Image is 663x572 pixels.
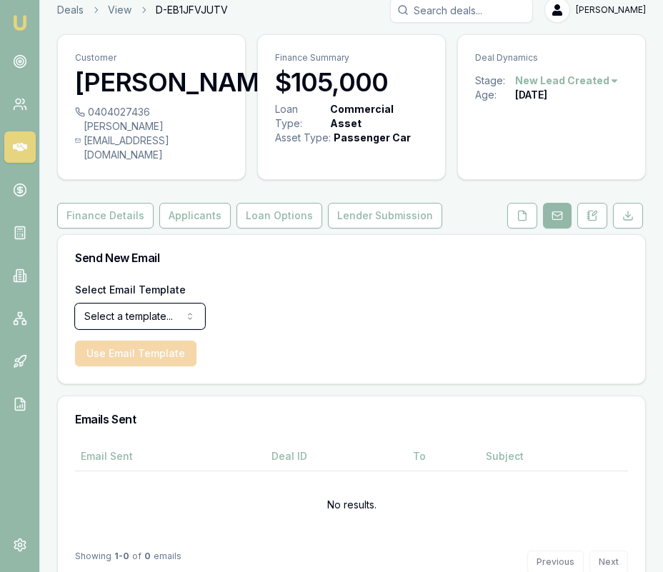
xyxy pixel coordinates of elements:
h3: $105,000 [275,68,428,96]
p: Customer [75,52,228,64]
button: Finance Details [57,203,154,229]
span: D-EB1JFVJUTV [156,3,228,17]
img: emu-icon-u.png [11,14,29,31]
button: Loan Options [236,203,322,229]
div: To [413,449,474,463]
a: Loan Options [234,203,325,229]
td: No results. [75,471,628,539]
button: Applicants [159,203,231,229]
h3: [PERSON_NAME] [75,68,228,96]
div: Deal ID [271,449,402,463]
div: Asset Type : [275,131,331,145]
a: Finance Details [57,203,156,229]
div: 0404027436 [75,105,228,119]
div: Loan Type: [275,102,327,131]
nav: breadcrumb [57,3,228,17]
span: [PERSON_NAME] [576,4,646,16]
div: Passenger Car [334,131,411,145]
label: Select Email Template [75,284,186,296]
h3: Emails Sent [75,413,628,425]
div: [DATE] [515,88,547,102]
div: [PERSON_NAME][EMAIL_ADDRESS][DOMAIN_NAME] [75,119,228,162]
p: Deal Dynamics [475,52,628,64]
div: Email Sent [81,449,260,463]
a: Deals [57,3,84,17]
div: Age: [475,88,515,102]
div: Stage: [475,74,515,88]
button: Lender Submission [328,203,442,229]
div: Subject [486,449,622,463]
p: Finance Summary [275,52,428,64]
a: Applicants [156,203,234,229]
button: New Lead Created [515,74,619,88]
a: Lender Submission [325,203,445,229]
h3: Send New Email [75,252,628,264]
div: Commercial Asset [330,102,425,131]
a: View [108,3,131,17]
